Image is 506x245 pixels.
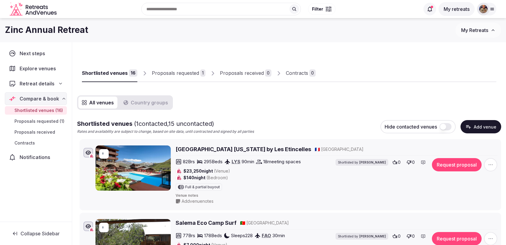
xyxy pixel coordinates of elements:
[77,120,214,127] span: Shortlisted venues
[231,232,253,239] span: Sleeps 228
[246,220,289,226] span: [GEOGRAPHIC_DATA]
[240,220,245,225] span: 🇵🇹
[262,233,271,238] a: FAO
[5,117,67,126] a: Proposals requested (1)
[272,232,285,239] span: 30 min
[14,140,35,146] span: Contracts
[134,120,214,127] span: ( 1 contacted, 15 uncontacted)
[5,62,67,75] a: Explore venues
[214,168,230,173] span: (Venue)
[82,65,137,82] a: Shortlisted venues16
[286,65,316,82] a: Contracts0
[5,106,67,115] a: Shortlisted venues (16)
[152,69,199,77] div: Proposals requested
[14,118,64,124] span: Proposals requested (1)
[20,65,58,72] span: Explore venues
[312,6,323,12] span: Filter
[336,233,388,240] div: Shortlisted by
[479,5,488,13] img: julen
[461,120,501,133] button: Add venue
[200,69,205,77] div: 1
[10,2,58,16] a: Visit the homepage
[20,154,53,161] span: Notifications
[176,145,311,153] a: [GEOGRAPHIC_DATA] [US_STATE] by Les Etincelles
[359,160,386,164] span: [PERSON_NAME]
[240,220,245,226] button: 🇵🇹
[204,158,223,165] span: 295 Beds
[5,151,67,164] a: Notifications
[432,158,482,171] button: Request proposal
[391,232,402,240] button: 0
[5,24,88,36] h1: Zinc Annual Retreat
[204,232,222,239] span: 178 Beds
[183,158,195,165] span: 82 Brs
[182,198,214,204] span: Add venue notes
[183,175,228,181] span: $140 night
[152,65,205,82] a: Proposals requested1
[129,69,137,77] div: 16
[439,2,475,16] button: My retreats
[5,139,67,147] a: Contracts
[439,6,475,12] a: My retreats
[455,23,501,38] button: My Retreats
[232,159,240,164] a: LYS
[398,159,401,165] span: 0
[10,2,58,16] svg: Retreats and Venues company logo
[120,97,172,109] button: Country groups
[20,231,60,237] span: Collapse Sidebar
[95,145,171,191] img: Hôtel Village Montana by Les Etincelles
[78,97,117,109] button: All venues
[412,233,415,239] span: 0
[220,69,264,77] div: Proposals received
[14,129,55,135] span: Proposals received
[14,107,63,113] span: Shortlisted venues (16)
[5,227,67,240] button: Collapse Sidebar
[82,69,128,77] div: Shortlisted venues
[20,95,59,102] span: Compare & book
[286,69,308,77] div: Contracts
[385,124,437,130] span: Hide contacted venues
[206,175,228,180] span: (Bedroom)
[321,146,364,152] span: [GEOGRAPHIC_DATA]
[5,128,67,136] a: Proposals received
[77,129,254,134] p: Rates and availability are subject to change, based on site data, until contracted and signed by ...
[176,219,236,227] a: Salema Eco Camp Surf
[185,185,220,189] span: Full & partial buyout
[176,193,497,198] span: Venue notes
[405,232,417,240] button: 0
[315,146,320,152] button: 🇫🇷
[308,3,336,15] button: Filter
[263,158,301,165] span: 18 meeting spaces
[20,80,55,87] span: Retreat details
[391,158,402,167] button: 0
[412,159,415,165] span: 0
[309,69,316,77] div: 0
[265,69,271,77] div: 0
[220,65,271,82] a: Proposals received0
[183,168,230,174] span: $23,250 night
[405,158,417,167] button: 0
[359,234,386,238] span: [PERSON_NAME]
[461,27,488,33] span: My Retreats
[183,232,195,239] span: 77 Brs
[398,233,401,239] span: 0
[242,158,254,165] span: 90 min
[5,47,67,60] a: Next steps
[20,50,48,57] span: Next steps
[336,159,388,166] div: Shortlisted by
